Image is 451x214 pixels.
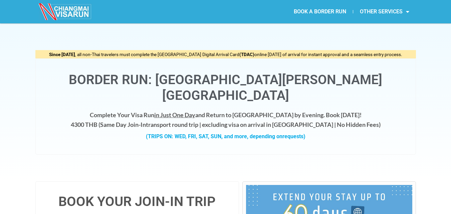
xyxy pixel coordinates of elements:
strong: Same Day Join-In [100,121,146,128]
h4: BOOK YOUR JOIN-IN TRIP [42,195,232,208]
strong: Since [DATE] [49,52,75,57]
h1: Border Run: [GEOGRAPHIC_DATA][PERSON_NAME][GEOGRAPHIC_DATA] [42,72,409,103]
strong: (TRIPS ON: WED, FRI, SAT, SUN, and more, depending on [146,133,305,140]
h4: Complete Your Visa Run and Return to [GEOGRAPHIC_DATA] by Evening. Book [DATE]! 4300 THB ( transp... [42,110,409,130]
span: requests) [282,133,305,140]
span: in Just One Day [154,111,195,119]
a: OTHER SERVICES [353,4,416,19]
strong: (TDAC) [239,52,254,57]
nav: Menu [226,4,416,19]
span: , all non-Thai travelers must complete the [GEOGRAPHIC_DATA] Digital Arrival Card online [DATE] o... [49,52,402,57]
a: BOOK A BORDER RUN [287,4,353,19]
